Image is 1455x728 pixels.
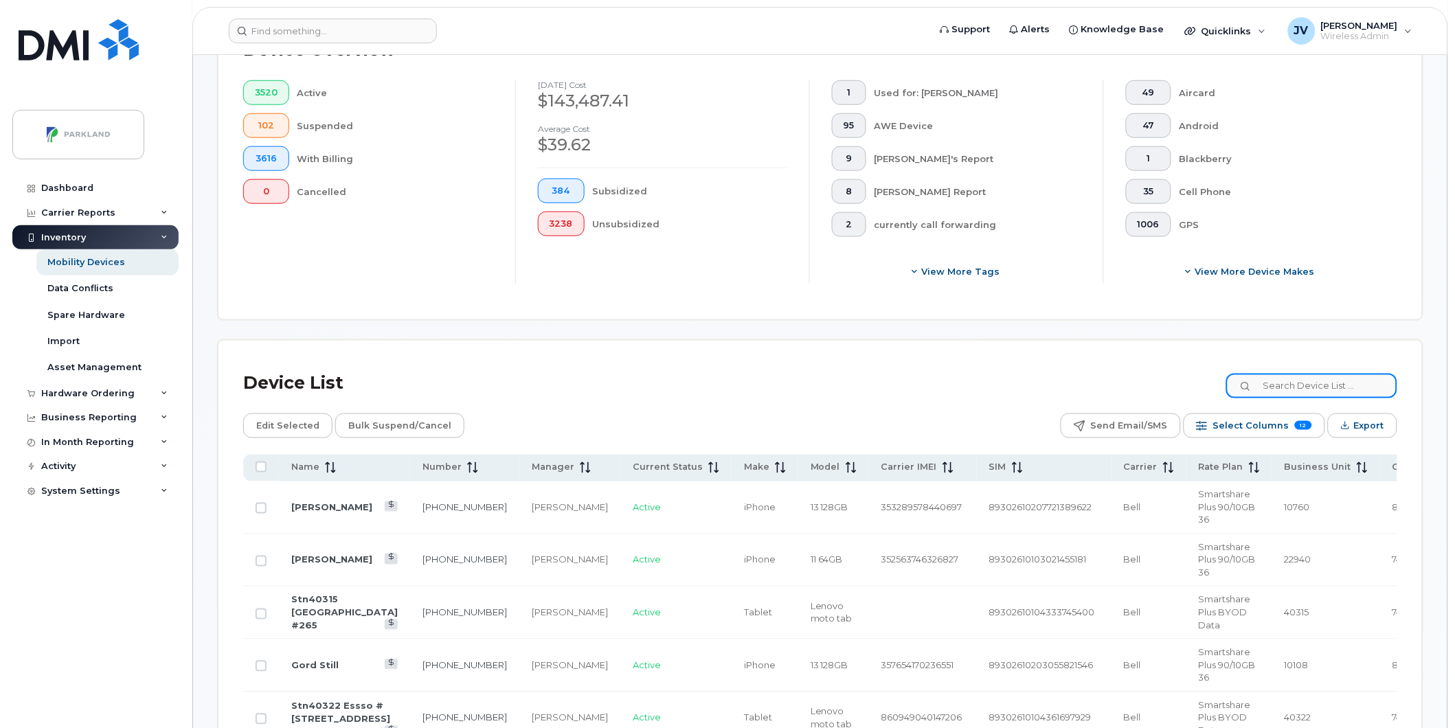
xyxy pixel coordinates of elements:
span: 102 [255,120,278,131]
span: 89302610203055821546 [989,660,1094,671]
span: 384 [550,185,573,196]
span: Tablet [744,607,772,618]
span: 84510 [1392,502,1418,513]
span: 49 [1138,87,1160,98]
a: Stn40315 [GEOGRAPHIC_DATA] #265 [291,594,398,630]
a: Knowledge Base [1060,16,1174,43]
a: Support [931,16,1000,43]
div: [PERSON_NAME] [532,606,608,619]
a: Stn40322 Essso #[STREET_ADDRESS] [291,701,390,725]
div: Cell Phone [1180,179,1376,204]
span: 1006 [1138,219,1160,230]
button: 0 [243,179,289,204]
span: Active [633,554,661,565]
span: 89302610103021455181 [989,554,1087,565]
button: 1 [832,80,866,105]
button: 2 [832,212,866,237]
span: Knowledge Base [1081,23,1164,36]
button: 102 [243,113,289,138]
button: 9 [832,146,866,171]
div: Jason Vandenberg [1278,17,1422,45]
a: [PHONE_NUMBER] [422,660,507,671]
a: View Last Bill [385,554,398,564]
span: Manager [532,462,574,474]
div: With Billing [297,146,494,171]
input: Search Device List ... [1226,374,1397,398]
span: Tablet [744,712,772,723]
button: Send Email/SMS [1061,413,1181,438]
button: 95 [832,113,866,138]
button: Edit Selected [243,413,332,438]
div: Suspended [297,113,494,138]
span: View more tags [922,265,1000,278]
div: Device List [243,365,343,401]
span: 2 [844,219,855,230]
div: Subsidized [593,179,788,203]
span: 74510 [1392,554,1416,565]
a: [PHONE_NUMBER] [422,502,507,513]
span: Smartshare Plus 90/10GB 36 [1199,647,1256,683]
span: 10760 [1285,502,1310,513]
span: GL Account [1392,462,1447,474]
div: Cancelled [297,179,494,204]
span: Edit Selected [256,416,319,436]
span: 353289578440697 [881,502,962,513]
button: 1006 [1126,212,1171,237]
span: iPhone [744,502,776,513]
div: [PERSON_NAME] [532,501,608,514]
span: Rate Plan [1199,462,1243,474]
span: 95 [844,120,855,131]
span: 13 128GB [811,502,848,513]
span: Number [422,462,462,474]
div: Android [1180,113,1376,138]
a: View Last Bill [385,501,398,512]
span: Active [633,712,661,723]
div: [PERSON_NAME]'s Report [875,146,1082,171]
span: 1 [844,87,855,98]
span: Current Status [633,462,703,474]
span: Business Unit [1285,462,1351,474]
span: 89302610207721389622 [989,502,1092,513]
span: JV [1294,23,1309,39]
span: Alerts [1022,23,1050,36]
a: [PHONE_NUMBER] [422,554,507,565]
button: 384 [538,179,585,203]
div: Active [297,80,494,105]
span: Send Email/SMS [1090,416,1168,436]
span: Wireless Admin [1321,31,1398,42]
a: [PERSON_NAME] [291,554,372,565]
a: [PERSON_NAME] [291,502,372,513]
span: Name [291,462,319,474]
span: Bell [1124,502,1141,513]
span: Bell [1124,660,1141,671]
span: 10108 [1285,660,1309,671]
span: 47 [1138,120,1160,131]
span: Active [633,502,661,513]
button: 3520 [243,80,289,105]
a: [PHONE_NUMBER] [422,712,507,723]
span: 35 [1138,186,1160,197]
button: 49 [1126,80,1171,105]
span: Bell [1124,712,1141,723]
span: Support [952,23,991,36]
span: Smartshare Plus 90/10GB 36 [1199,542,1256,578]
span: Export [1354,416,1384,436]
button: 3238 [538,212,585,236]
button: 1 [1126,146,1171,171]
span: Bulk Suspend/Cancel [348,416,451,436]
span: 12 [1295,421,1312,430]
span: Lenovo moto tab [811,601,853,625]
button: View More Device Makes [1126,259,1375,284]
span: Quicklinks [1202,25,1252,36]
div: [PERSON_NAME] Report [875,179,1082,204]
h4: Average cost [538,124,787,133]
div: $143,487.41 [538,89,787,113]
span: 1 [1138,153,1160,164]
button: Bulk Suspend/Cancel [335,413,464,438]
span: 13 128GB [811,660,848,671]
button: 35 [1126,179,1171,204]
span: 40322 [1285,712,1311,723]
span: 357654170236551 [881,660,954,671]
span: 89302610104361697929 [989,712,1092,723]
div: AWE Device [875,113,1082,138]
